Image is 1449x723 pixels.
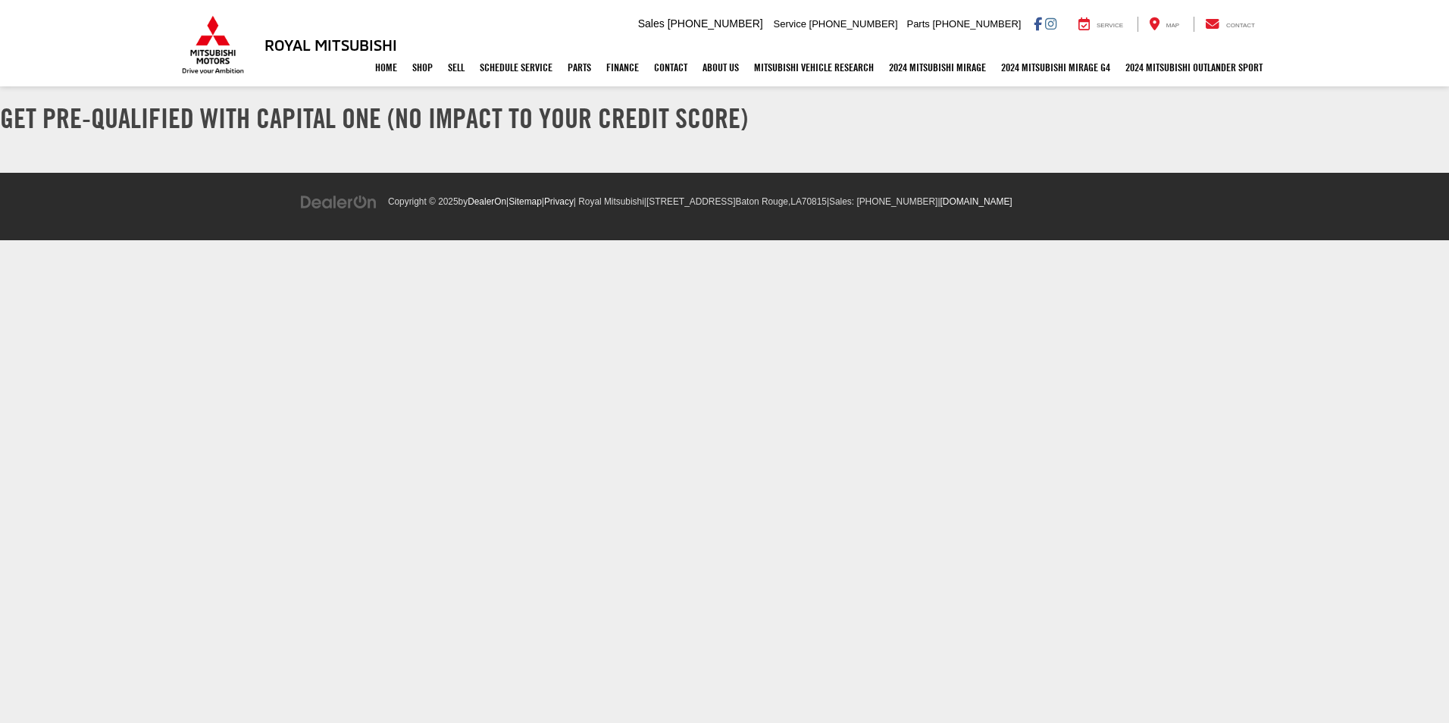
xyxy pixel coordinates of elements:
[458,196,506,207] span: by
[544,196,574,207] a: Privacy
[1118,49,1270,86] a: 2024 Mitsubishi Outlander SPORT
[506,196,542,207] span: |
[646,196,736,207] span: [STREET_ADDRESS]
[937,196,1012,207] span: |
[1,247,2,248] img: b=99784820
[440,49,472,86] a: Sell
[736,196,791,207] span: Baton Rouge,
[1194,17,1266,32] a: Contact
[644,196,827,207] span: |
[368,49,405,86] a: Home
[472,49,560,86] a: Schedule Service: Opens in a new tab
[1226,22,1255,29] span: Contact
[940,196,1012,207] a: [DOMAIN_NAME]
[881,49,994,86] a: 2024 Mitsubishi Mirage
[179,15,247,74] img: Mitsubishi
[809,18,898,30] span: [PHONE_NUMBER]
[932,18,1021,30] span: [PHONE_NUMBER]
[994,49,1118,86] a: 2024 Mitsubishi Mirage G4
[300,194,377,211] img: DealerOn
[1097,22,1123,29] span: Service
[388,196,458,207] span: Copyright © 2025
[1067,17,1134,32] a: Service
[906,18,929,30] span: Parts
[668,17,763,30] span: [PHONE_NUMBER]
[829,196,854,207] span: Sales:
[599,49,646,86] a: Finance
[856,196,937,207] span: [PHONE_NUMBER]
[827,196,938,207] span: |
[405,49,440,86] a: Shop
[542,196,574,207] span: |
[774,18,806,30] span: Service
[1034,17,1042,30] a: Facebook: Click to visit our Facebook page
[802,196,827,207] span: 70815
[746,49,881,86] a: Mitsubishi Vehicle Research
[468,196,506,207] a: DealerOn Home Page
[264,36,397,53] h3: Royal Mitsubishi
[1166,22,1179,29] span: Map
[560,49,599,86] a: Parts: Opens in a new tab
[638,17,665,30] span: Sales
[695,49,746,86] a: About Us
[509,196,542,207] a: Sitemap
[790,196,802,207] span: LA
[1045,17,1056,30] a: Instagram: Click to visit our Instagram page
[1138,17,1191,32] a: Map
[300,195,377,207] a: DealerOn
[646,49,695,86] a: Contact
[574,196,644,207] span: | Royal Mitsubishi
